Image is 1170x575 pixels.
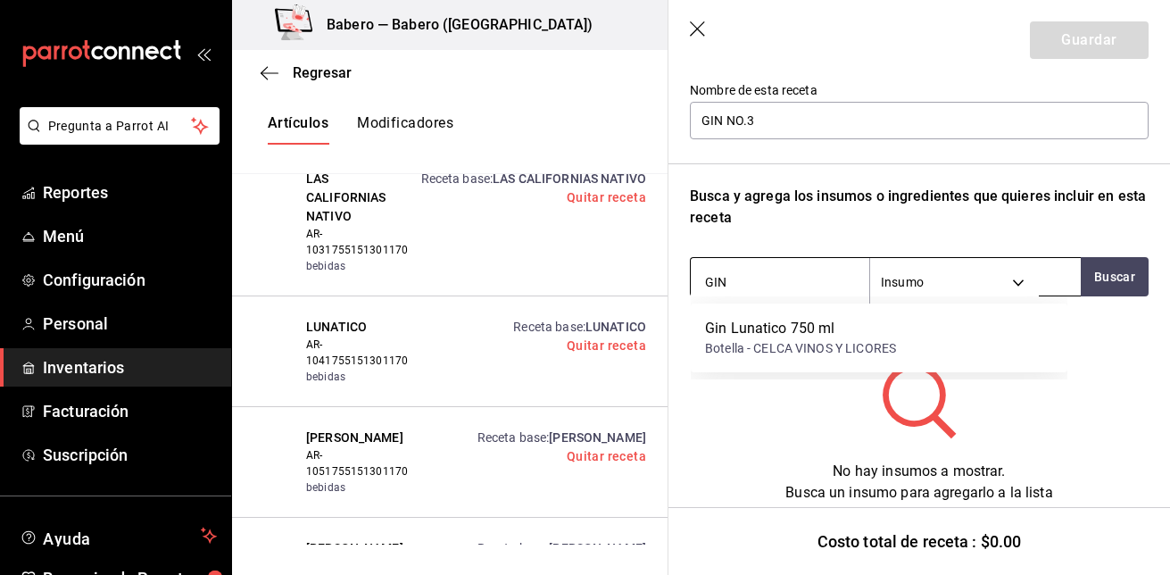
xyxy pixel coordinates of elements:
button: Artículos [268,114,328,145]
span: Ayuda [43,525,194,546]
h3: Babero — Babero ([GEOGRAPHIC_DATA]) [312,14,593,36]
div: Botella - CELCA VINOS Y LICORES [705,339,896,358]
button: Regresar [261,64,352,81]
span: Reportes [43,180,217,204]
button: Pregunta a Parrot AI [20,107,220,145]
div: Gin Lunatico 750 ml [705,318,896,339]
span: Inventarios [43,355,217,379]
span: No hay insumos a mostrar. Busca un insumo para agregarlo a la lista [785,462,1052,501]
label: Nombre de esta receta [690,84,1149,96]
span: Personal [43,312,217,336]
span: [PERSON_NAME] [549,541,646,555]
a: Receta base : [421,171,646,186]
div: Costo total de receta : $0.00 [668,507,1170,575]
span: [PERSON_NAME] [549,430,646,445]
span: LAS CALIFORNIAS NATIVO [493,171,646,186]
div: navigation tabs [268,114,453,145]
a: Quitar receta [567,449,646,463]
a: Quitar receta [567,338,646,353]
span: bebidas [306,479,408,496]
button: open_drawer_menu [196,46,211,61]
a: Receta base : [477,541,646,555]
a: Pregunta a Parrot AI [12,129,220,148]
span: [PERSON_NAME] [306,429,408,447]
span: bebidas [306,369,408,385]
div: Busca y agrega los insumos o ingredientes que quieres incluir en esta receta [690,186,1149,229]
span: bebidas [306,258,408,274]
span: Menú [43,224,217,248]
span: AR-1051755151301170 [306,447,408,479]
span: Regresar [293,64,352,81]
span: AR-1041755151301170 [306,337,408,369]
span: LUNATICO [306,318,408,337]
button: Modificadores [357,114,453,145]
span: LAS CALIFORNIAS NATIVO [306,170,408,226]
a: Quitar receta [567,190,646,204]
button: Buscar [1081,257,1149,296]
span: Pregunta a Parrot AI [48,117,192,136]
span: Suscripción [43,443,217,467]
span: Configuración [43,268,217,292]
span: Facturación [43,399,217,423]
span: [PERSON_NAME] [306,539,408,558]
span: AR-1031755151301170 [306,226,408,258]
div: Insumo [870,258,1039,306]
span: LUNATICO [585,320,646,334]
input: Buscar insumo [691,263,869,301]
a: Receta base : [513,320,646,334]
a: Receta base : [477,430,646,445]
